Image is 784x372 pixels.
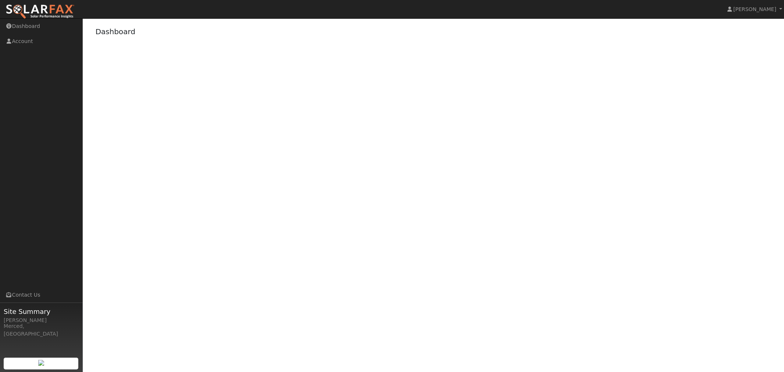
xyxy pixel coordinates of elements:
[4,316,79,324] div: [PERSON_NAME]
[96,27,136,36] a: Dashboard
[4,307,79,316] span: Site Summary
[733,6,776,12] span: [PERSON_NAME]
[4,322,79,338] div: Merced, [GEOGRAPHIC_DATA]
[38,360,44,366] img: retrieve
[6,4,75,19] img: SolarFax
